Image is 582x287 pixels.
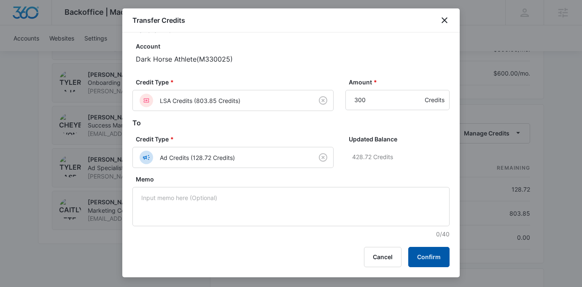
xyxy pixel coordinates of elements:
img: logo_orange.svg [13,14,20,20]
button: Confirm [408,247,450,267]
h1: Transfer Credits [132,15,185,25]
p: 0/40 [136,230,450,238]
label: Amount [349,78,453,87]
button: Clear [316,151,330,164]
div: Domain: [DOMAIN_NAME] [22,22,93,29]
h2: To [132,118,450,128]
div: Credits [425,90,445,110]
p: LSA Credits (803.85 Credits) [160,96,240,105]
button: Clear [316,94,330,107]
div: Domain Overview [32,50,75,55]
label: Memo [136,175,453,184]
img: tab_domain_overview_orange.svg [23,49,30,56]
p: Ad Credits (128.72 Credits) [160,153,235,162]
img: tab_keywords_by_traffic_grey.svg [84,49,91,56]
label: Credit Type [136,78,337,87]
label: Credit Type [136,135,337,143]
p: Account [136,42,450,51]
div: v 4.0.25 [24,14,41,20]
p: 428.72 Credits [352,147,450,167]
button: Cancel [364,247,401,267]
button: close [439,15,450,25]
label: Updated Balance [349,135,453,143]
div: Keywords by Traffic [93,50,142,55]
p: Dark Horse Athlete ( M330025 ) [136,54,450,64]
img: website_grey.svg [13,22,20,29]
